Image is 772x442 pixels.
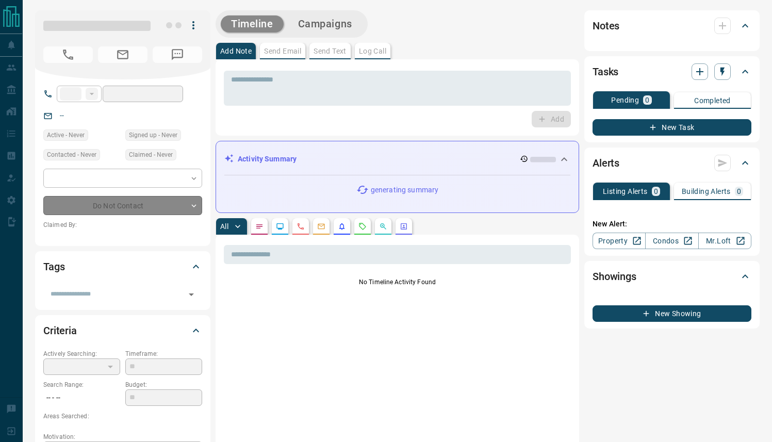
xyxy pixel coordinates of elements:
[593,264,751,289] div: Showings
[43,254,202,279] div: Tags
[47,130,85,140] span: Active - Never
[593,219,751,230] p: New Alert:
[654,188,658,195] p: 0
[43,322,77,339] h2: Criteria
[43,46,93,63] span: No Number
[593,18,619,34] h2: Notes
[224,150,570,169] div: Activity Summary
[129,150,173,160] span: Claimed - Never
[220,223,228,230] p: All
[593,13,751,38] div: Notes
[338,222,346,231] svg: Listing Alerts
[125,349,202,358] p: Timeframe:
[184,287,199,302] button: Open
[221,15,284,32] button: Timeline
[645,96,649,104] p: 0
[379,222,387,231] svg: Opportunities
[288,15,363,32] button: Campaigns
[255,222,264,231] svg: Notes
[43,349,120,358] p: Actively Searching:
[603,188,648,195] p: Listing Alerts
[238,154,297,165] p: Activity Summary
[43,318,202,343] div: Criteria
[220,47,252,55] p: Add Note
[43,220,202,230] p: Claimed By:
[43,432,202,441] p: Motivation:
[593,155,619,171] h2: Alerts
[371,185,438,195] p: generating summary
[60,111,64,120] a: --
[593,59,751,84] div: Tasks
[98,46,147,63] span: No Email
[593,151,751,175] div: Alerts
[593,233,646,249] a: Property
[593,305,751,322] button: New Showing
[43,380,120,389] p: Search Range:
[276,222,284,231] svg: Lead Browsing Activity
[297,222,305,231] svg: Calls
[593,63,618,80] h2: Tasks
[47,150,96,160] span: Contacted - Never
[129,130,177,140] span: Signed up - Never
[125,380,202,389] p: Budget:
[737,188,741,195] p: 0
[698,233,751,249] a: Mr.Loft
[153,46,202,63] span: No Number
[694,97,731,104] p: Completed
[611,96,639,104] p: Pending
[358,222,367,231] svg: Requests
[682,188,731,195] p: Building Alerts
[43,389,120,406] p: -- - --
[645,233,698,249] a: Condos
[593,119,751,136] button: New Task
[43,258,64,275] h2: Tags
[593,268,636,285] h2: Showings
[317,222,325,231] svg: Emails
[43,412,202,421] p: Areas Searched:
[224,277,571,287] p: No Timeline Activity Found
[43,196,202,215] div: Do Not Contact
[400,222,408,231] svg: Agent Actions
